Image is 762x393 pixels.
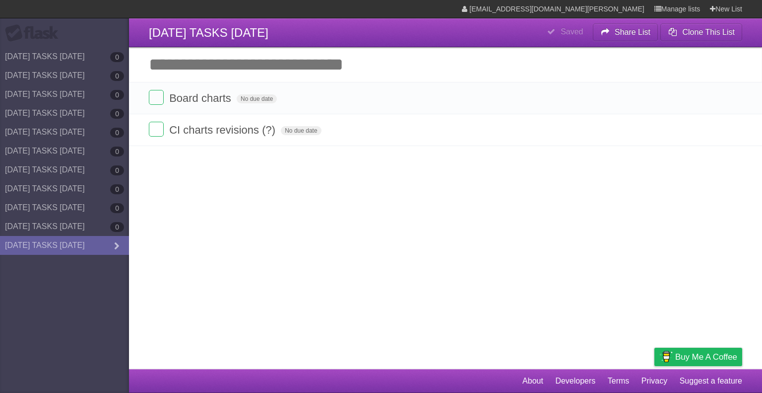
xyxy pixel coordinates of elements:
b: 0 [110,109,124,119]
b: 0 [110,90,124,100]
b: Share List [615,28,650,36]
b: 0 [110,128,124,138]
a: Buy me a coffee [654,348,742,366]
a: Terms [608,372,630,391]
b: 0 [110,71,124,81]
b: 0 [110,165,124,175]
a: About [522,372,543,391]
span: No due date [237,94,277,103]
b: Clone This List [682,28,735,36]
b: 0 [110,222,124,232]
span: Board charts [169,92,234,104]
b: Saved [561,27,583,36]
b: 0 [110,184,124,194]
span: CI charts revisions (?) [169,124,278,136]
a: Suggest a feature [680,372,742,391]
label: Done [149,90,164,105]
a: Privacy [641,372,667,391]
b: 0 [110,147,124,157]
b: 0 [110,203,124,213]
span: No due date [281,126,321,135]
a: Developers [555,372,595,391]
span: [DATE] TASKS [DATE] [149,26,268,39]
div: Flask [5,24,64,42]
button: Clone This List [660,23,742,41]
img: Buy me a coffee [659,348,673,365]
b: 0 [110,52,124,62]
button: Share List [593,23,658,41]
span: Buy me a coffee [675,348,737,366]
label: Done [149,122,164,137]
